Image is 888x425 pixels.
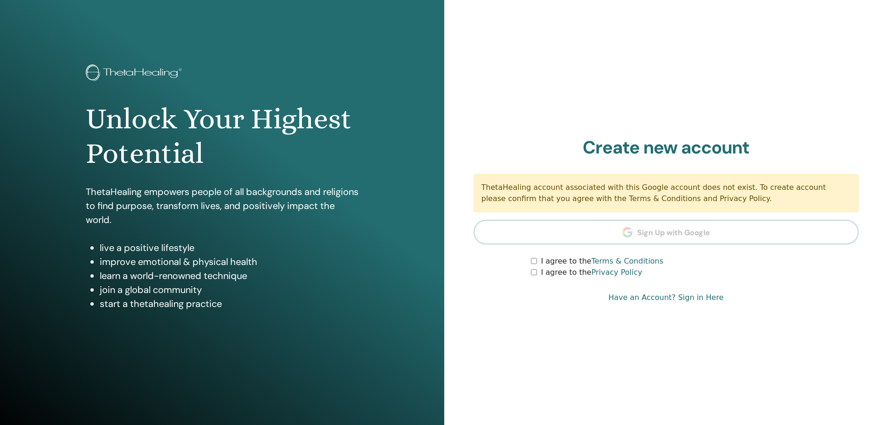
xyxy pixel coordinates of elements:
li: start a thetahealing practice [100,297,358,311]
h1: Unlock Your Highest Potential [86,102,358,171]
a: Terms & Conditions [592,257,663,265]
h2: Create new account [474,137,859,159]
label: I agree to the [541,256,663,267]
a: Have an Account? Sign in Here [608,292,723,303]
li: join a global community [100,283,358,297]
div: ThetaHealing account associated with this Google account does not exist. To create account please... [474,174,859,212]
label: I agree to the [541,267,642,278]
p: ThetaHealing empowers people of all backgrounds and religions to find purpose, transform lives, a... [86,185,358,227]
li: improve emotional & physical health [100,255,358,269]
li: live a positive lifestyle [100,241,358,255]
li: learn a world-renowned technique [100,269,358,283]
a: Privacy Policy [592,268,642,277]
